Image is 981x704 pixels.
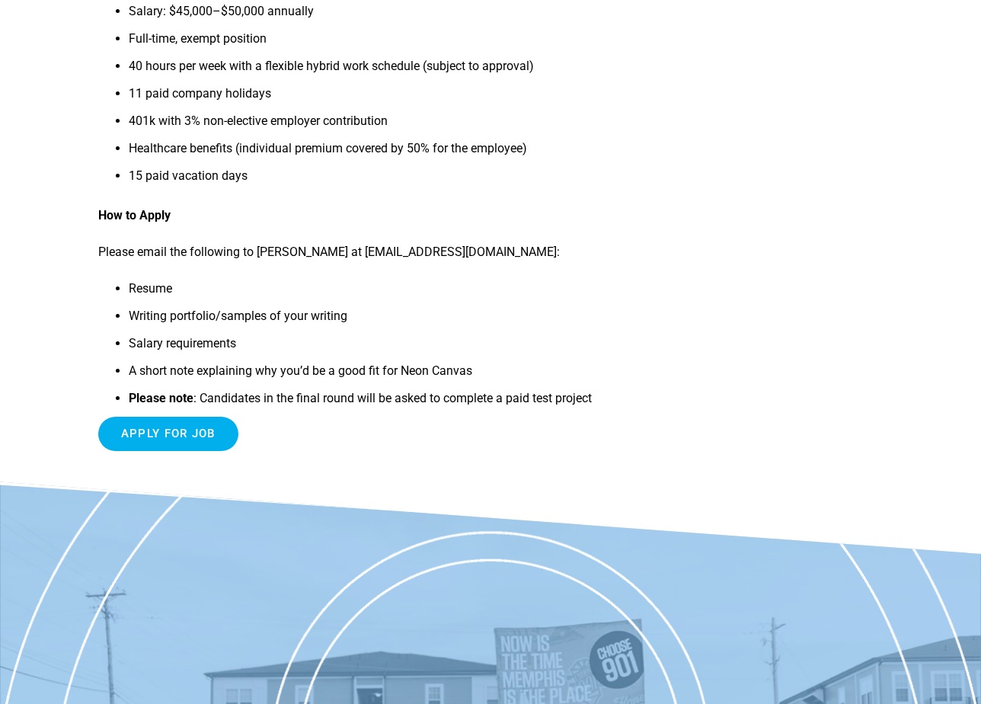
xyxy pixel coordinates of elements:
[129,30,628,57] li: Full-time, exempt position
[98,243,628,261] p: Please email the following to [PERSON_NAME] at [EMAIL_ADDRESS][DOMAIN_NAME]:
[129,391,193,405] strong: Please note
[129,57,628,85] li: 40 hours per week with a flexible hybrid work schedule (subject to approval)
[129,112,628,139] li: 401k with 3% non-elective employer contribution
[129,389,628,417] li: : Candidates in the final round will be asked to complete a paid test project
[98,208,171,222] strong: How to Apply
[129,167,628,194] li: 15 paid vacation days
[129,307,628,334] li: Writing portfolio/samples of your writing
[129,280,628,307] li: Resume
[129,139,628,167] li: Healthcare benefits (individual premium covered by 50% for the employee)
[129,85,628,112] li: 11 paid company holidays
[129,362,628,389] li: A short note explaining why you’d be a good fit for Neon Canvas
[98,417,238,451] input: Apply for job
[129,334,628,362] li: Salary requirements
[129,2,628,30] li: Salary: $45,000–$50,000 annually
